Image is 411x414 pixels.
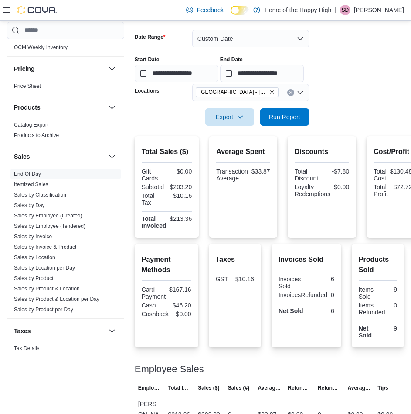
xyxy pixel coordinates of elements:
button: Sales [14,152,105,161]
a: Sales by Employee (Created) [14,213,82,219]
div: 9 [380,286,397,293]
a: Itemized Sales [14,181,48,187]
input: Dark Mode [231,6,249,15]
div: 0 [388,302,397,309]
div: Gift Cards [142,168,165,182]
a: Sales by Location per Day [14,265,75,271]
span: Refunds ($) [288,384,311,391]
button: Taxes [107,326,117,336]
label: Locations [135,87,160,94]
a: Sales by Product & Location [14,286,80,292]
div: Taxes [7,343,124,367]
button: Sales [107,151,117,162]
h3: Pricing [14,64,34,73]
label: Date Range [135,33,166,40]
input: Press the down key to open a popover containing a calendar. [135,65,218,82]
span: Itemized Sales [14,181,48,188]
span: Sales by Employee (Tendered) [14,223,85,230]
span: SD [342,5,349,15]
div: Pricing [7,81,124,95]
a: Products to Archive [14,132,59,138]
div: $46.20 [168,302,191,309]
span: Price Sheet [14,83,41,90]
span: Refunds (#) [318,384,341,391]
button: Taxes [14,327,105,335]
a: Sales by Product & Location per Day [14,296,99,302]
button: Export [205,108,254,126]
div: Transaction Average [216,168,248,182]
span: Sales by Invoice [14,233,52,240]
button: Clear input [287,89,294,96]
span: End Of Day [14,170,41,177]
div: $203.20 [168,184,192,190]
div: $10.16 [235,276,254,283]
span: Sales (#) [228,384,249,391]
div: InvoicesRefunded [279,291,327,298]
span: Sales by Product per Day [14,306,73,313]
span: Run Report [269,113,300,121]
div: $213.36 [170,215,192,222]
div: Total Cost [374,168,387,182]
div: Sarah Davidson [340,5,350,15]
h3: Taxes [14,327,31,335]
div: Invoices Sold [279,276,305,290]
span: Sales by Invoice & Product [14,244,76,250]
span: Average Refund [348,384,371,391]
a: Sales by Invoice & Product [14,244,76,250]
a: Sales by Day [14,202,45,208]
span: Sales ($) [198,384,219,391]
div: Total Profit [374,184,390,197]
a: Tax Details [14,345,40,351]
div: 6 [308,307,334,314]
div: Total Tax [142,192,165,206]
h2: Taxes [216,254,254,265]
div: Cashback [142,310,169,317]
a: Sales by Product [14,275,54,281]
p: [PERSON_NAME] [354,5,404,15]
strong: Net Sold [279,307,303,314]
button: Open list of options [297,89,304,96]
p: Home of the Happy High [265,5,331,15]
span: Feedback [197,6,223,14]
div: $0.00 [168,168,192,175]
h2: Invoices Sold [279,254,334,265]
img: Cova [17,6,57,14]
button: Pricing [14,64,105,73]
h2: Total Sales ($) [142,147,192,157]
div: GST [216,276,232,283]
div: Card Payment [142,286,166,300]
a: OCM Weekly Inventory [14,44,68,50]
div: Cash [142,302,165,309]
div: 9 [380,325,397,332]
button: Products [107,102,117,113]
label: Start Date [135,56,160,63]
button: Custom Date [192,30,309,47]
div: Products [7,120,124,144]
span: Sherwood Park - Baseline Road - Fire & Flower [196,87,279,97]
h2: Average Spent [216,147,270,157]
span: Sales by Employee (Created) [14,212,82,219]
strong: Total Invoiced [142,215,166,229]
span: Sales by Location [14,254,55,261]
div: Sales [7,169,124,318]
h3: Products [14,103,41,112]
span: Catalog Export [14,121,48,128]
button: Run Report [260,108,309,126]
div: -$7.80 [323,168,349,175]
strong: Net Sold [359,325,372,339]
h3: Employee Sales [135,364,204,374]
div: $0.00 [172,310,191,317]
div: 0 [331,291,334,298]
span: Tax Details [14,345,40,352]
button: Remove Sherwood Park - Baseline Road - Fire & Flower from selection in this group [269,90,275,95]
a: Feedback [183,1,227,19]
h2: Payment Methods [142,254,191,275]
div: 6 [308,276,334,283]
a: Price Sheet [14,83,41,89]
a: Sales by Location [14,254,55,260]
span: Sales by Classification [14,191,66,198]
input: Press the down key to open a popover containing a calendar. [220,65,304,82]
span: [GEOGRAPHIC_DATA] - [GEOGRAPHIC_DATA] - Fire & Flower [200,88,268,97]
